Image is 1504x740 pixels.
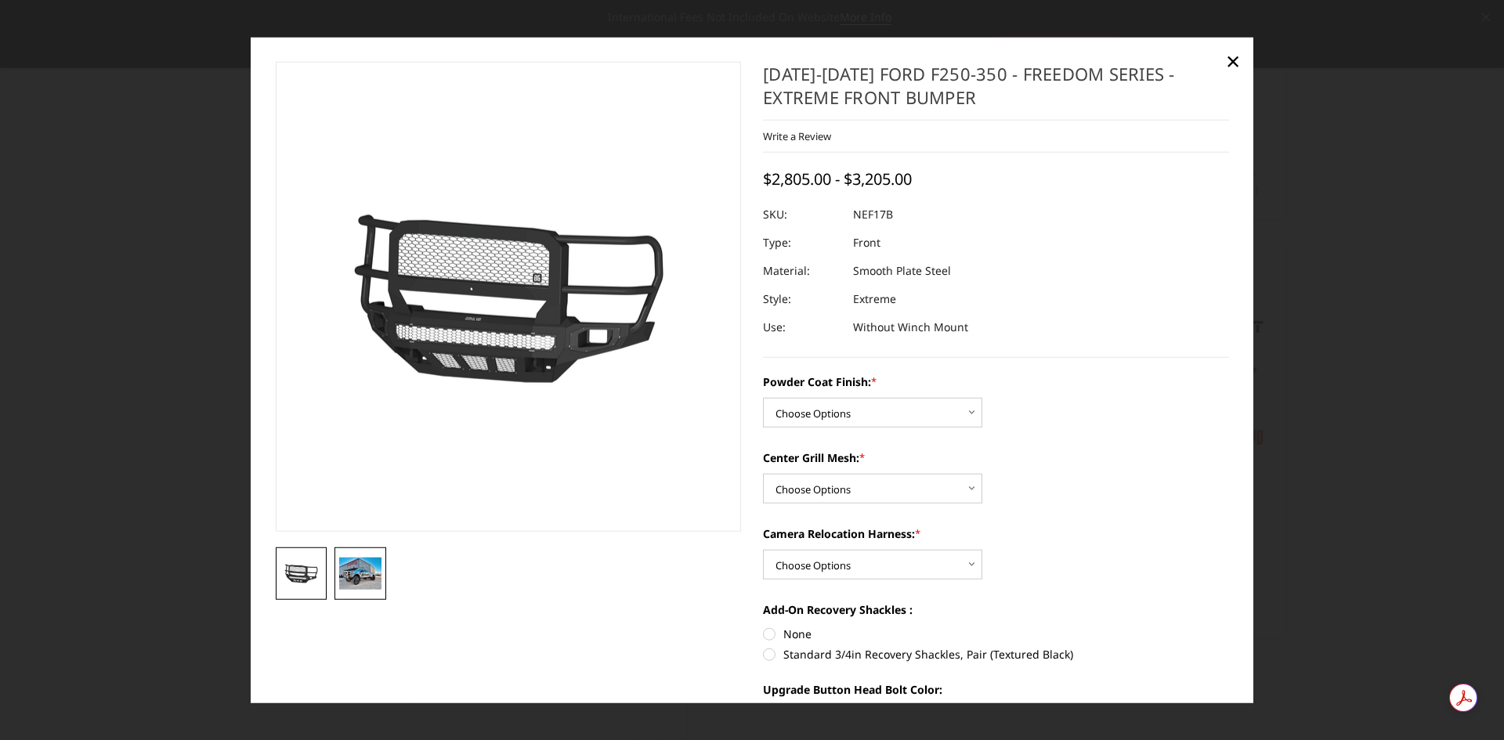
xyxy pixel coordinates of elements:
label: None [763,626,1229,642]
a: Close [1220,49,1245,74]
dt: Type: [763,229,841,257]
dd: Smooth Plate Steel [853,257,951,285]
dt: Style: [763,285,841,313]
img: 2017-2022 Ford F250-350 - Freedom Series - Extreme Front Bumper [280,561,323,585]
dd: Front [853,229,880,257]
dd: NEF17B [853,200,893,229]
a: Write a Review [763,129,831,143]
dd: Without Winch Mount [853,313,968,341]
span: $2,805.00 - $3,205.00 [763,168,912,190]
label: Center Grill Mesh: [763,449,1229,466]
label: Camera Relocation Harness: [763,525,1229,542]
dt: Use: [763,313,841,341]
iframe: Chat Widget [1426,665,1504,740]
label: Standard 3/4in Recovery Shackles, Pair (Textured Black) [763,646,1229,662]
label: Powder Coat Finish: [763,374,1229,390]
h1: [DATE]-[DATE] Ford F250-350 - Freedom Series - Extreme Front Bumper [763,62,1229,121]
label: Upgrade Button Head Bolt Color: [763,681,1229,698]
span: × [1226,44,1240,78]
dt: SKU: [763,200,841,229]
dd: Extreme [853,285,896,313]
a: 2017-2022 Ford F250-350 - Freedom Series - Extreme Front Bumper [276,62,742,532]
label: Add-On Recovery Shackles : [763,601,1229,618]
dt: Material: [763,257,841,285]
img: 2017-2022 Ford F250-350 - Freedom Series - Extreme Front Bumper [339,558,381,589]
